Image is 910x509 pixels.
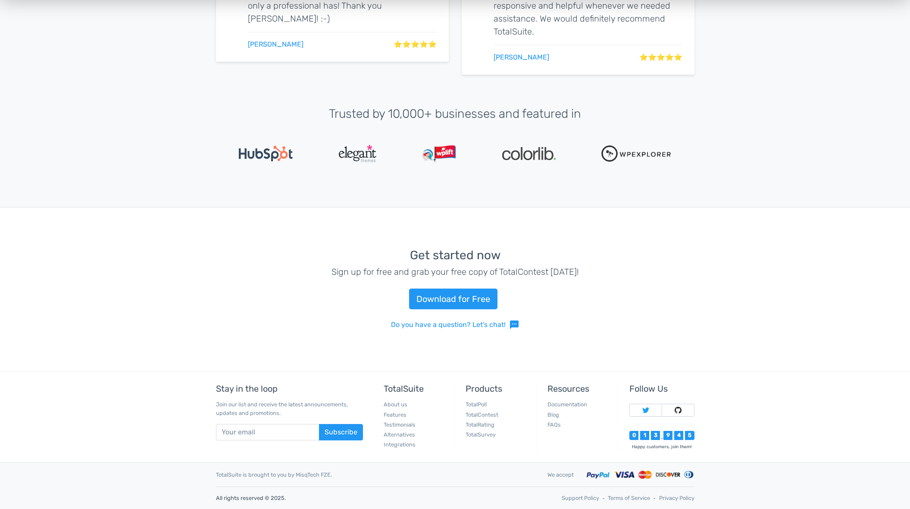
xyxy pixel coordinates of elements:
[642,407,649,414] img: Follow TotalSuite on Twitter
[319,424,363,440] button: Subscribe
[547,421,561,428] a: FAQs
[409,289,497,309] a: Download for Free
[562,494,599,502] a: Support Policy
[587,470,694,480] img: Accepted payment methods
[629,431,638,440] div: 0
[509,320,519,330] span: sms
[608,494,650,502] a: Terms of Service
[502,147,556,160] img: Colorlib
[384,412,407,418] a: Features
[384,384,448,393] h5: TotalSuite
[675,407,682,414] img: Follow TotalSuite on Github
[685,431,694,440] div: 5
[239,146,293,161] img: Hubspot
[216,384,363,393] h5: Stay in the loop
[674,431,683,440] div: 4
[391,320,519,330] a: Do you have a question? Let's chat!sms
[663,431,672,440] div: 9
[629,384,694,393] h5: Follow Us
[466,421,494,428] a: TotalRating
[216,107,694,121] h3: Trusted by 10,000+ businesses and featured in
[216,424,319,440] input: Your email
[466,401,487,408] a: TotalPoll
[394,39,437,50] span: ⭐⭐⭐⭐⭐
[654,494,655,502] span: ‐
[216,249,694,262] h3: Get started now
[248,39,303,50] a: [PERSON_NAME]
[384,401,407,408] a: About us
[384,421,416,428] a: Testimonials
[639,52,682,63] span: ⭐⭐⭐⭐⭐
[494,52,549,63] a: [PERSON_NAME]
[466,431,496,438] a: TotalSurvey
[466,384,530,393] h5: Products
[216,494,449,502] p: All rights reserved © 2025.
[384,431,415,438] a: Alternatives
[651,431,660,440] div: 3
[384,441,416,448] a: Integrations
[547,401,587,408] a: Documentation
[547,384,612,393] h5: Resources
[640,431,649,440] div: 1
[601,145,671,162] img: WPExplorer
[547,412,559,418] a: Blog
[216,400,363,417] p: Join our list and receive the latest announcements, updates and promotions.
[629,443,694,450] div: Happy customers, join them!
[210,471,541,479] div: TotalSuite is brought to you by MisqTech FZE.
[603,494,604,502] span: ‐
[660,434,663,440] div: ,
[422,145,456,162] img: WPLift
[659,494,694,502] a: Privacy Policy
[541,471,580,479] div: We accept
[339,145,376,162] img: ElegantThemes
[216,265,694,278] p: Sign up for free and grab your free copy of TotalContest [DATE]!
[466,412,498,418] a: TotalContest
